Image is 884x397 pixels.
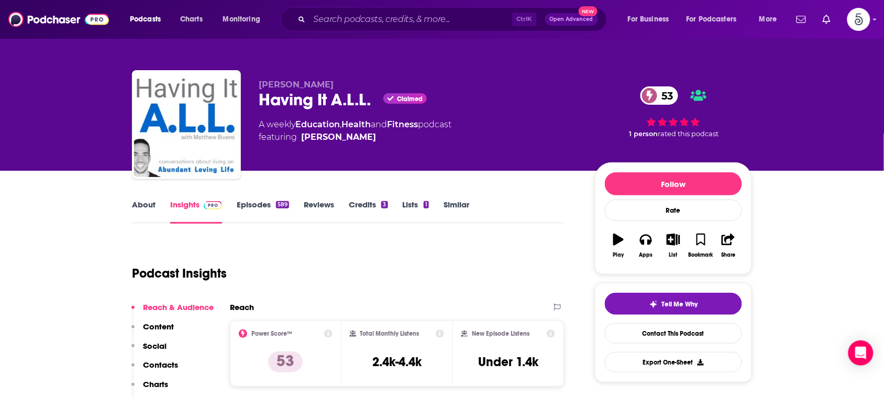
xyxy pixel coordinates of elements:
div: Rate [605,200,742,221]
a: InsightsPodchaser Pro [170,200,222,224]
img: Having It A.L.L. [134,72,239,177]
div: 1 [424,201,429,208]
h2: Total Monthly Listens [360,330,419,337]
button: Bookmark [687,227,714,264]
h3: Under 1.4k [478,354,538,370]
p: 53 [268,351,303,372]
button: Reach & Audience [131,302,214,322]
span: For Podcasters [687,12,737,27]
div: Share [721,252,735,258]
span: For Business [628,12,669,27]
span: 1 person [629,130,658,138]
a: About [132,200,156,224]
button: open menu [123,11,174,28]
span: More [759,12,777,27]
button: Open AdvancedNew [545,13,598,26]
button: Follow [605,172,742,195]
h2: Reach [230,302,254,312]
span: Open Advanced [550,17,593,22]
a: Show notifications dropdown [792,10,810,28]
span: and [371,119,387,129]
a: Fitness [387,119,418,129]
a: Education [295,119,340,129]
span: Claimed [397,96,423,102]
span: Charts [180,12,203,27]
a: Reviews [304,200,334,224]
button: open menu [216,11,274,28]
a: Contact This Podcast [605,323,742,344]
p: Social [143,341,167,351]
button: Apps [632,227,659,264]
button: Contacts [131,360,178,379]
div: List [669,252,678,258]
a: Lists1 [403,200,429,224]
img: User Profile [847,8,870,31]
span: [PERSON_NAME] [259,80,334,90]
a: Credits3 [349,200,388,224]
span: rated this podcast [658,130,719,138]
button: tell me why sparkleTell Me Why [605,293,742,315]
h2: Power Score™ [251,330,292,337]
span: Monitoring [223,12,260,27]
div: Bookmark [689,252,713,258]
a: Similar [444,200,469,224]
span: featuring [259,131,451,144]
span: Ctrl K [512,13,537,26]
button: Social [131,341,167,360]
div: 53 1 personrated this podcast [595,80,752,145]
img: Podchaser Pro [204,201,222,209]
button: Show profile menu [847,8,870,31]
div: 589 [276,201,289,208]
h3: 2.4k-4.4k [372,354,422,370]
button: Share [715,227,742,264]
p: Reach & Audience [143,302,214,312]
button: Export One-Sheet [605,352,742,372]
h2: New Episode Listens [472,330,529,337]
div: Play [613,252,624,258]
img: Podchaser - Follow, Share and Rate Podcasts [8,9,109,29]
a: 53 [640,86,678,105]
a: Health [341,119,371,129]
div: Search podcasts, credits, & more... [291,7,617,31]
button: Play [605,227,632,264]
div: Open Intercom Messenger [848,340,874,366]
h1: Podcast Insights [132,266,227,281]
a: Show notifications dropdown [819,10,835,28]
input: Search podcasts, credits, & more... [310,11,512,28]
span: , [340,119,341,129]
button: Content [131,322,174,341]
div: Apps [639,252,653,258]
p: Contacts [143,360,178,370]
span: Logged in as Spiral5-G2 [847,8,870,31]
img: tell me why sparkle [649,300,658,308]
p: Charts [143,379,168,389]
span: Tell Me Why [662,300,698,308]
span: New [579,6,598,16]
span: Podcasts [130,12,161,27]
div: 3 [381,201,388,208]
span: 53 [651,86,678,105]
button: open menu [680,11,752,28]
div: A weekly podcast [259,118,451,144]
a: Episodes589 [237,200,289,224]
button: List [660,227,687,264]
button: open menu [752,11,790,28]
a: Matthew Bivens [301,131,376,144]
a: Charts [173,11,209,28]
button: open menu [621,11,682,28]
p: Content [143,322,174,332]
